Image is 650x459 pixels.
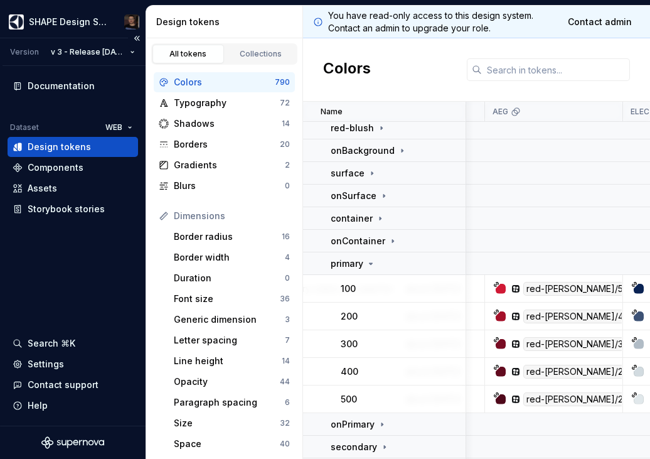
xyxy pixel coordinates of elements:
[174,438,280,450] div: Space
[174,97,280,109] div: Typography
[174,180,285,192] div: Blurs
[331,144,395,157] p: onBackground
[174,251,285,264] div: Border width
[28,80,95,92] div: Documentation
[285,252,290,262] div: 4
[28,399,48,412] div: Help
[568,16,632,28] span: Contact admin
[174,272,285,284] div: Duration
[331,212,373,225] p: container
[28,141,91,153] div: Design tokens
[331,418,375,431] p: onPrimary
[154,114,295,134] a: Shadows14
[28,161,83,174] div: Components
[282,356,290,366] div: 14
[280,439,290,449] div: 40
[280,294,290,304] div: 36
[29,16,109,28] div: SHAPE Design System
[154,176,295,196] a: Blurs0
[28,203,105,215] div: Storybook stories
[523,365,637,379] div: red-[PERSON_NAME]/250
[174,355,282,367] div: Line height
[174,230,282,243] div: Border radius
[156,16,297,28] div: Design tokens
[154,134,295,154] a: Borders20
[8,333,138,354] button: Search ⌘K
[8,137,138,157] a: Design tokens
[174,138,280,151] div: Borders
[124,14,139,30] img: Vinicius Ianoni
[3,8,143,35] button: SHAPE Design SystemVinicius Ianoni
[169,268,295,288] a: Duration0
[157,49,220,59] div: All tokens
[331,257,363,270] p: primary
[41,436,104,449] a: Supernova Logo
[331,441,377,453] p: secondary
[8,199,138,219] a: Storybook stories
[28,337,75,350] div: Search ⌘K
[321,107,343,117] p: Name
[105,122,122,132] span: WEB
[154,93,295,113] a: Typography72
[285,335,290,345] div: 7
[341,283,356,295] p: 100
[169,413,295,433] a: Size32
[169,330,295,350] a: Letter spacing7
[169,351,295,371] a: Line height14
[482,58,630,81] input: Search in tokens...
[174,76,275,89] div: Colors
[100,119,138,136] button: WEB
[174,293,280,305] div: Font size
[328,9,555,35] p: You have read-only access to this design system. Contact an admin to upgrade your role.
[154,72,295,92] a: Colors790
[323,58,371,81] h2: Colors
[8,158,138,178] a: Components
[169,434,295,454] a: Space40
[523,392,637,406] div: red-[PERSON_NAME]/200
[331,167,365,180] p: surface
[10,122,39,132] div: Dataset
[8,178,138,198] a: Assets
[28,182,57,195] div: Assets
[169,372,295,392] a: Opacity44
[174,375,280,388] div: Opacity
[280,418,290,428] div: 32
[169,247,295,267] a: Border width4
[280,377,290,387] div: 44
[169,392,295,413] a: Paragraph spacing6
[331,190,376,202] p: onSurface
[230,49,292,59] div: Collections
[280,139,290,149] div: 20
[9,14,24,30] img: 1131f18f-9b94-42a4-847a-eabb54481545.png
[8,375,138,395] button: Contact support
[493,107,508,117] p: AEG
[8,76,138,96] a: Documentation
[28,379,99,391] div: Contact support
[174,417,280,429] div: Size
[169,289,295,309] a: Font size36
[174,334,285,347] div: Letter spacing
[560,11,640,33] a: Contact admin
[174,210,290,222] div: Dimensions
[523,310,638,323] div: red-[PERSON_NAME]/400
[285,397,290,408] div: 6
[331,122,374,134] p: red-blush
[174,313,285,326] div: Generic dimension
[128,30,146,47] button: Collapse sidebar
[51,47,125,57] span: v 3 - Release [DATE]
[280,98,290,108] div: 72
[285,181,290,191] div: 0
[285,315,290,325] div: 3
[341,310,358,323] p: 200
[285,160,290,170] div: 2
[45,43,141,61] button: v 3 - Release [DATE]
[523,282,637,296] div: red-[PERSON_NAME]/500
[341,338,358,350] p: 300
[154,155,295,175] a: Gradients2
[341,393,357,406] p: 500
[275,77,290,87] div: 790
[169,310,295,330] a: Generic dimension3
[331,235,385,247] p: onContainer
[174,159,285,171] div: Gradients
[8,354,138,374] a: Settings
